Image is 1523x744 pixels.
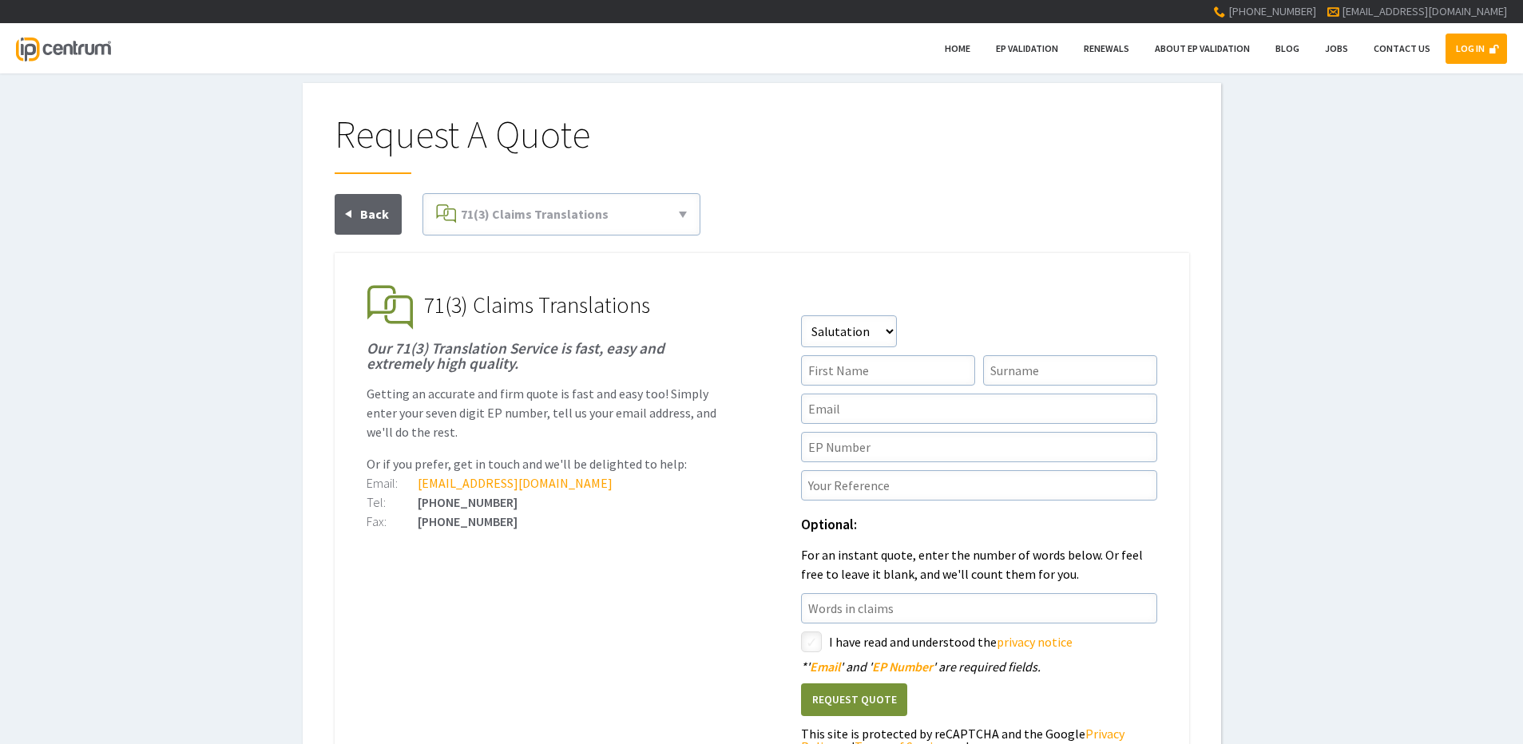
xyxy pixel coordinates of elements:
a: 71(3) Claims Translations [430,200,693,228]
input: EP Number [801,432,1157,462]
span: Jobs [1325,42,1348,54]
span: EP Validation [996,42,1058,54]
a: privacy notice [997,634,1073,650]
input: Words in claims [801,593,1157,623]
h1: Our 71(3) Translation Service is fast, easy and extremely high quality. [367,341,723,371]
h1: Request A Quote [335,115,1189,174]
a: Renewals [1073,34,1140,64]
p: For an instant quote, enter the number of words below. Or feel free to leave it blank, and we'll ... [801,545,1157,584]
input: Surname [983,355,1157,386]
a: Blog [1265,34,1310,64]
span: Home [945,42,970,54]
a: EP Validation [986,34,1069,64]
a: Contact Us [1363,34,1441,64]
span: Renewals [1084,42,1129,54]
a: IP Centrum [16,23,110,73]
span: Contact Us [1374,42,1430,54]
label: styled-checkbox [801,631,822,652]
span: 71(3) Claims Translations [461,206,609,222]
a: [EMAIL_ADDRESS][DOMAIN_NAME] [418,475,613,491]
label: I have read and understood the [829,631,1157,652]
div: Fax: [367,515,418,528]
span: About EP Validation [1155,42,1250,54]
div: Email: [367,477,418,489]
div: [PHONE_NUMBER] [367,515,723,528]
p: Or if you prefer, get in touch and we'll be delighted to help: [367,454,723,473]
div: Tel: [367,496,418,509]
a: LOG IN [1446,34,1507,64]
a: Back [335,194,402,235]
a: [EMAIL_ADDRESS][DOMAIN_NAME] [1342,4,1507,18]
a: Home [934,34,981,64]
span: Email [810,659,840,675]
span: Blog [1275,42,1299,54]
input: Email [801,394,1157,424]
span: EP Number [872,659,933,675]
a: Jobs [1315,34,1358,64]
span: [PHONE_NUMBER] [1228,4,1316,18]
button: Request Quote [801,683,907,716]
span: 71(3) Claims Translations [424,291,650,319]
input: First Name [801,355,975,386]
span: Back [360,206,389,222]
p: Getting an accurate and firm quote is fast and easy too! Simply enter your seven digit EP number,... [367,384,723,441]
div: ' ' and ' ' are required fields. [801,660,1157,673]
a: About EP Validation [1144,34,1260,64]
input: Your Reference [801,470,1157,501]
div: [PHONE_NUMBER] [367,496,723,509]
h1: Optional: [801,518,1157,532]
